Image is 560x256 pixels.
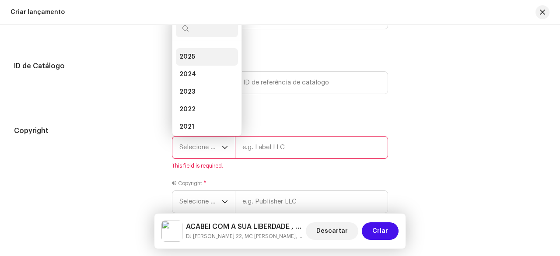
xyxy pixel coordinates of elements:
[306,222,358,240] button: Descartar
[222,137,228,158] div: dropdown trigger
[161,221,182,242] img: 9e0f57a7-93d8-486d-a7be-3a31810a0bdc
[362,222,399,240] button: Criar
[222,191,228,213] div: dropdown trigger
[235,190,388,213] input: e.g. Publisher LLC
[172,71,388,94] input: Adicione sua própria ID de referência de catálogo
[186,232,302,241] small: ACABEI COM A SUA LIBERDADE , EQUIPE F
[14,61,158,71] h5: ID de Catálogo
[176,83,238,101] li: 2023
[179,137,222,158] span: Selecione o ano
[176,118,238,136] li: 2021
[235,136,388,159] input: e.g. Label LLC
[186,221,302,232] h5: ACABEI COM A SUA LIBERDADE , EQUIPE F
[176,48,238,66] li: 2025
[179,70,196,79] span: 2024
[176,66,238,83] li: 2024
[14,126,158,136] h5: Copyright
[176,101,238,118] li: 2022
[179,53,195,61] span: 2025
[179,123,194,131] span: 2021
[372,222,388,240] span: Criar
[172,162,388,169] span: This field is required.
[172,180,206,187] label: © Copyright
[316,222,348,240] span: Descartar
[179,105,196,114] span: 2022
[179,191,222,213] span: Selecione o ano
[179,35,196,44] span: 2026
[179,88,195,96] span: 2023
